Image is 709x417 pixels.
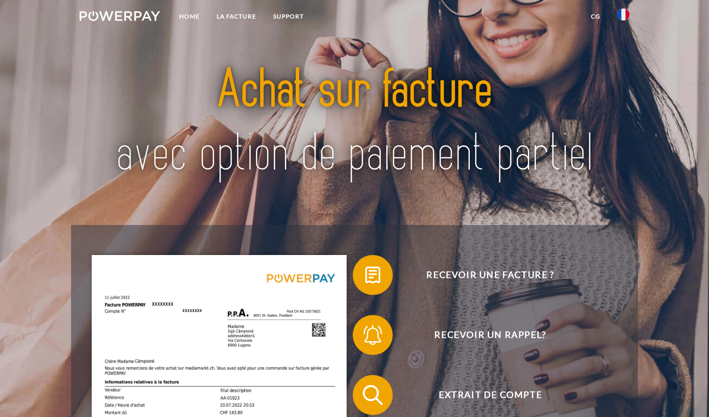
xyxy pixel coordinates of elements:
img: title-powerpay_fr.svg [107,41,602,203]
img: fr [617,8,629,20]
button: Extrait de compte [353,375,613,415]
a: LA FACTURE [208,7,265,25]
span: Recevoir une facture ? [368,255,613,295]
img: qb_search.svg [360,382,385,407]
iframe: Bouton de lancement de la fenêtre de messagerie [669,377,701,409]
a: Support [265,7,312,25]
button: Recevoir un rappel? [353,315,613,355]
span: Recevoir un rappel? [368,315,613,355]
img: qb_bill.svg [360,262,385,287]
a: Home [171,7,208,25]
img: logo-powerpay-white.svg [80,11,160,21]
span: Extrait de compte [368,375,613,415]
button: Recevoir une facture ? [353,255,613,295]
img: qb_bell.svg [360,322,385,347]
a: CG [582,7,609,25]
